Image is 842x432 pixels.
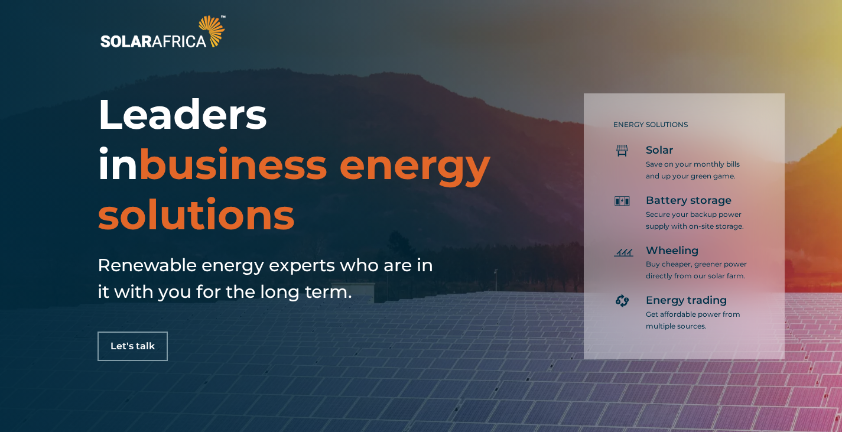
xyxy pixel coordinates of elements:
p: Secure your backup power supply with on-site storage. [646,209,749,232]
span: Let's talk [110,342,155,351]
span: Battery storage [646,194,732,208]
span: Solar [646,144,674,158]
h1: Leaders in [97,89,494,240]
h5: Renewable energy experts who are in it with you for the long term. [97,252,440,305]
p: Buy cheaper, greener power directly from our solar farm. [646,258,749,282]
p: Get affordable power from multiple sources. [646,308,749,332]
span: Wheeling [646,244,698,258]
p: Save on your monthly bills and up your green game. [646,158,749,182]
span: Energy trading [646,294,727,308]
h5: ENERGY SOLUTIONS [613,121,749,129]
span: business energy solutions [97,139,490,240]
a: Let's talk [97,332,168,361]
